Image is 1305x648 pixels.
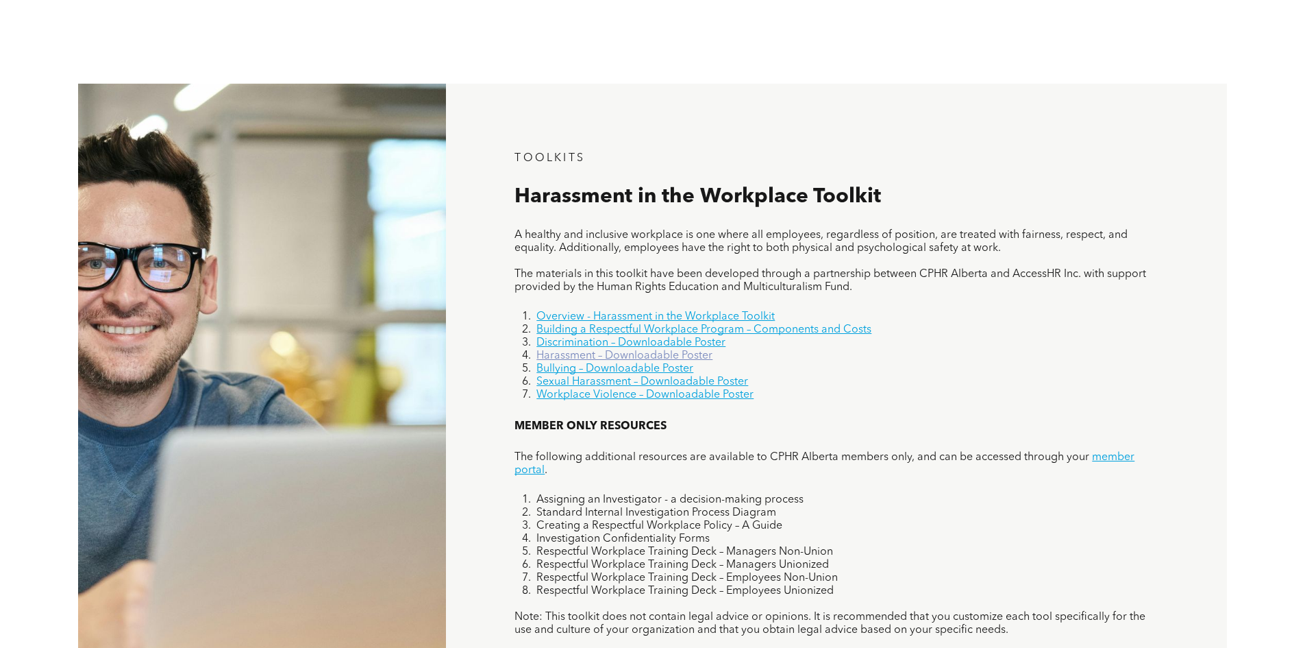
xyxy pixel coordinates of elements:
[536,507,776,518] span: Standard Internal Investigation Process Diagram
[536,350,712,361] a: Harassment – Downloadable Poster
[536,376,748,387] a: Sexual Harassment – Downloadable Poster
[536,311,775,322] a: Overview - Harassment in the Workplace Toolkit
[536,520,782,531] span: Creating a Respectful Workplace Policy – A Guide
[536,573,838,584] span: Respectful Workplace Training Deck – Employees Non-Union
[514,269,1146,293] span: The materials in this toolkit have been developed through a partnership between CPHR Alberta and ...
[536,324,871,335] a: Building a Respectful Workplace Program – Components and Costs
[545,465,547,476] span: .
[536,533,710,544] span: Investigation Confidentiality Forms
[536,586,834,597] span: Respectful Workplace Training Deck – Employees Unionized
[514,187,881,207] span: Harassment in the Workplace Toolkit
[514,612,1145,636] span: Note: This toolkit does not contain legal advice or opinions. It is recommended that you customiz...
[536,389,754,400] a: Workplace Violence – Downloadable Poster
[536,494,804,505] span: Assigning an Investigator - a decision-making process
[514,421,667,432] span: MEMBER ONLY RESOURCES
[536,363,693,374] a: Bullying – Downloadable Poster
[536,337,725,348] a: Discrimination – Downloadable Poster
[514,230,1128,254] span: A healthy and inclusive workplace is one where all employees, regardless of position, are treated...
[514,153,585,164] span: TOOLKITS
[514,452,1089,463] span: The following additional resources are available to CPHR Alberta members only, and can be accesse...
[536,560,829,571] span: Respectful Workplace Training Deck – Managers Unionized
[536,547,833,557] span: Respectful Workplace Training Deck – Managers Non-Union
